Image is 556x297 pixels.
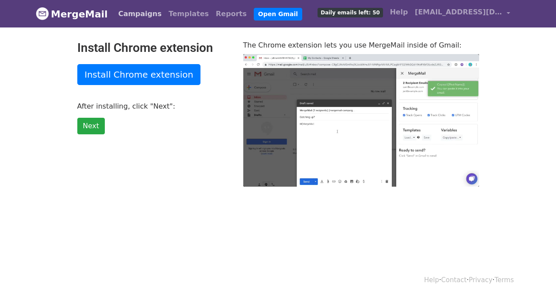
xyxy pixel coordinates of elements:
span: Daily emails left: 50 [318,8,383,17]
a: MergeMail [36,5,108,23]
a: Help [387,3,411,21]
a: Reports [212,5,250,23]
a: Contact [441,276,466,284]
a: Help [424,276,439,284]
a: Campaigns [115,5,165,23]
a: Terms [494,276,514,284]
img: MergeMail logo [36,7,49,20]
a: Next [77,118,105,134]
span: [EMAIL_ADDRESS][DOMAIN_NAME] [415,7,502,17]
a: [EMAIL_ADDRESS][DOMAIN_NAME] [411,3,514,24]
a: Templates [165,5,212,23]
p: After installing, click "Next": [77,102,230,111]
p: The Chrome extension lets you use MergeMail inside of Gmail: [243,41,479,50]
a: Daily emails left: 50 [314,3,386,21]
div: Widget de chat [512,255,556,297]
a: Privacy [469,276,492,284]
a: Install Chrome extension [77,64,201,85]
iframe: Chat Widget [512,255,556,297]
h2: Install Chrome extension [77,41,230,55]
a: Open Gmail [254,8,302,20]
